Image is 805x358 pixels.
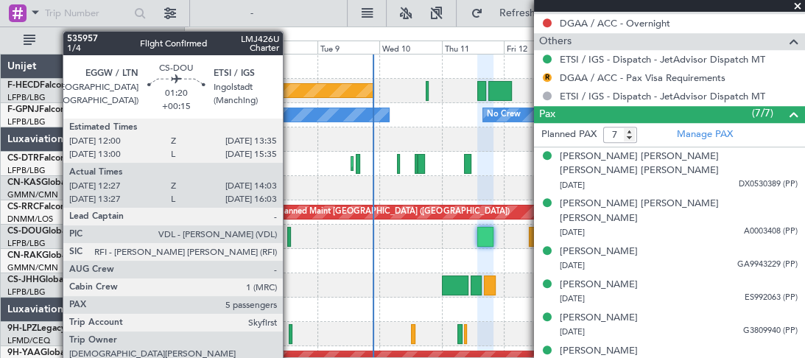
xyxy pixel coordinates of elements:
a: CN-RAKGlobal 6000 [7,251,92,260]
input: Trip Number [45,2,130,24]
a: 9H-YAAGlobal 5000 [7,348,91,357]
button: R [543,73,552,82]
span: [DATE] [560,227,585,238]
a: LFMD/CEQ [7,335,50,346]
a: F-HECDFalcon 7X [7,81,80,90]
div: Tue 9 [317,41,379,54]
div: Fri 12 [504,41,566,54]
div: Mon 8 [256,41,317,54]
div: [PERSON_NAME] [560,311,638,326]
div: [PERSON_NAME] [560,245,638,259]
a: CS-JHHGlobal 6000 [7,275,89,284]
div: [DATE] [187,29,212,42]
a: DNMM/LOS [7,214,53,225]
span: Refresh [486,8,548,18]
span: (7/7) [752,105,773,121]
label: Planned PAX [541,127,597,142]
span: CS-DOU [7,227,42,236]
span: F-GPNJ [7,105,39,114]
a: ETSI / IGS - Dispatch - JetAdvisor Dispatch MT [560,53,765,66]
div: Wed 10 [379,41,441,54]
span: F-HECD [7,81,40,90]
a: CS-RRCFalcon 900LX [7,203,94,211]
div: No Crew [487,104,521,126]
button: All Aircraft [16,29,160,52]
a: GMMN/CMN [7,262,58,273]
a: CS-DTRFalcon 2000 [7,154,89,163]
span: All Aircraft [38,35,155,46]
div: No Crew [182,323,216,345]
span: CS-DTR [7,154,39,163]
span: 9H-LPZ [7,324,37,333]
a: F-GPNJFalcon 900EX [7,105,95,114]
a: LFPB/LBG [7,92,46,103]
div: [PERSON_NAME] [560,278,638,292]
span: DX0530389 (PP) [739,178,798,191]
a: LFPB/LBG [7,287,46,298]
div: Thu 11 [442,41,504,54]
a: DGAA / ACC - Overnight [560,17,670,29]
span: CS-JHH [7,275,39,284]
a: GMMN/CMN [7,189,58,200]
a: DGAA / ACC - Pax Visa Requirements [560,71,725,84]
a: LFPB/LBG [7,116,46,127]
span: CN-RAK [7,251,42,260]
div: [PERSON_NAME] [PERSON_NAME] [PERSON_NAME] [PERSON_NAME] [560,150,798,178]
button: Refresh [464,1,552,25]
span: [DATE] [560,293,585,304]
span: [DATE] [560,180,585,191]
a: 9H-LPZLegacy 500 [7,324,84,333]
span: 9H-YAA [7,348,41,357]
div: [PERSON_NAME] [PERSON_NAME] [PERSON_NAME] [560,197,798,225]
div: Planned Maint [GEOGRAPHIC_DATA] ([GEOGRAPHIC_DATA]) [275,225,507,248]
span: CN-KAS [7,178,41,187]
span: Pax [539,106,555,123]
a: Manage PAX [677,127,733,142]
div: Sun 7 [194,41,256,54]
a: ETSI / IGS - Dispatch - JetAdvisor Dispatch MT [560,90,765,102]
span: [DATE] [560,260,585,271]
span: G3809940 (PP) [743,325,798,337]
div: Planned Maint [GEOGRAPHIC_DATA] ([GEOGRAPHIC_DATA]) [277,201,509,223]
a: LFPB/LBG [7,165,46,176]
span: A0003408 (PP) [744,225,798,238]
a: CS-DOUGlobal 6500 [7,227,92,236]
span: GA9943229 (PP) [737,259,798,271]
span: CS-RRC [7,203,39,211]
a: LFPB/LBG [7,238,46,249]
a: CN-KASGlobal 5000 [7,178,91,187]
span: [DATE] [560,326,585,337]
span: Others [539,33,572,50]
span: ES992063 (PP) [745,292,798,304]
